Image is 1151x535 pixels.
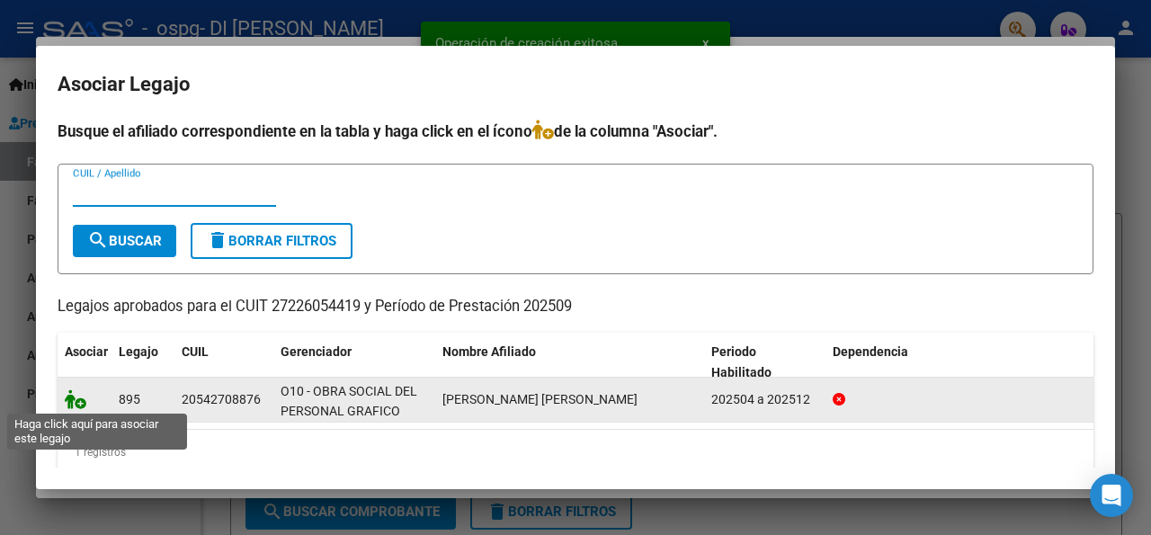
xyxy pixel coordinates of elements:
[442,392,638,406] span: VEGA LAUTARO AGUSTIN
[207,229,228,251] mat-icon: delete
[711,389,818,410] div: 202504 a 202512
[281,344,352,359] span: Gerenciador
[174,333,273,392] datatable-header-cell: CUIL
[711,344,772,379] span: Periodo Habilitado
[281,384,417,419] span: O10 - OBRA SOCIAL DEL PERSONAL GRAFICO
[119,344,158,359] span: Legajo
[833,344,908,359] span: Dependencia
[58,296,1093,318] p: Legajos aprobados para el CUIT 27226054419 y Período de Prestación 202509
[112,333,174,392] datatable-header-cell: Legajo
[58,120,1093,143] h4: Busque el afiliado correspondiente en la tabla y haga click en el ícono de la columna "Asociar".
[182,344,209,359] span: CUIL
[87,233,162,249] span: Buscar
[182,389,261,410] div: 20542708876
[65,344,108,359] span: Asociar
[435,333,704,392] datatable-header-cell: Nombre Afiliado
[825,333,1094,392] datatable-header-cell: Dependencia
[1090,474,1133,517] div: Open Intercom Messenger
[58,430,1093,475] div: 1 registros
[191,223,352,259] button: Borrar Filtros
[704,333,825,392] datatable-header-cell: Periodo Habilitado
[87,229,109,251] mat-icon: search
[119,392,140,406] span: 895
[442,344,536,359] span: Nombre Afiliado
[207,233,336,249] span: Borrar Filtros
[273,333,435,392] datatable-header-cell: Gerenciador
[58,333,112,392] datatable-header-cell: Asociar
[58,67,1093,102] h2: Asociar Legajo
[73,225,176,257] button: Buscar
